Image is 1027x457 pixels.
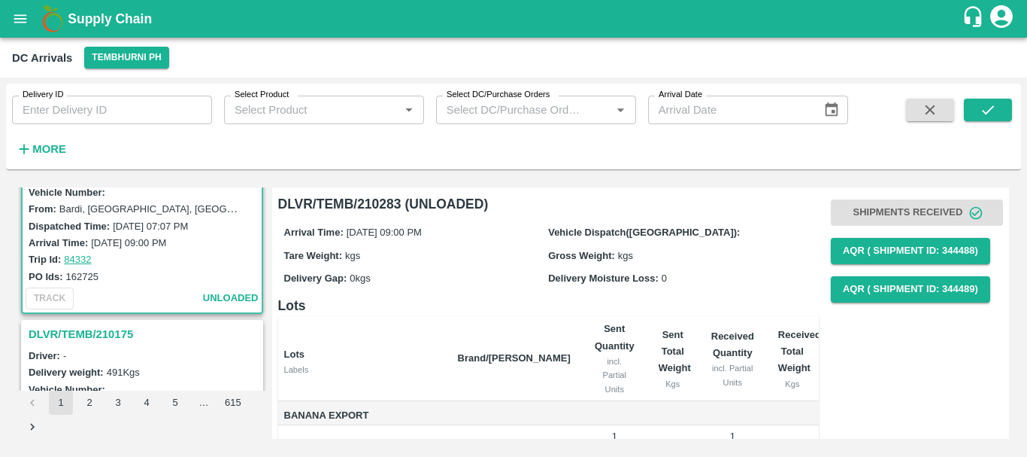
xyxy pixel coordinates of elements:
label: Select DC/Purchase Orders [447,89,550,101]
img: logo [38,4,68,34]
button: page 1 [49,391,73,415]
div: Labels [284,363,446,376]
h6: DLVR/TEMB/210283 (UNLOADED) [278,193,819,215]
input: Select DC/Purchase Orders [441,100,587,120]
div: … [192,396,216,410]
label: 162725 [66,271,98,282]
label: Bardi, [GEOGRAPHIC_DATA], [GEOGRAPHIC_DATA], [GEOGRAPHIC_DATA], [GEOGRAPHIC_DATA] [59,203,511,215]
img: weight [284,439,296,451]
strong: More [32,143,66,155]
button: Go to page 615 [220,391,246,415]
a: Supply Chain [68,8,962,29]
b: Supply Chain [68,11,152,26]
button: Open [610,100,630,120]
button: Go to page 5 [163,391,187,415]
label: Dispatched Time: [29,221,110,232]
label: Vehicle Number: [29,187,105,198]
label: Trip Id: [29,254,61,265]
label: Arrival Time: [29,237,88,248]
div: account of current user [988,3,1015,35]
nav: pagination navigation [18,391,266,439]
button: AQR ( Shipment Id: 344489) [831,276,990,303]
div: DC Arrivals [12,48,72,68]
label: Delivery Gap: [284,273,347,284]
b: Lots [284,349,304,360]
span: 0 [662,273,667,284]
h6: Lots [278,295,819,316]
div: incl. Partial Units [595,355,635,396]
button: open drawer [3,2,38,36]
label: Gross Weight: [548,250,615,261]
a: 84332 [64,254,91,265]
b: Received Total Weight [778,329,821,374]
span: kgs [618,250,633,261]
div: Kgs [659,377,687,391]
label: Delivery weight: [29,367,104,378]
h3: DLVR/TEMB/210175 [29,324,260,344]
label: Select Product [235,89,289,101]
button: Go to page 4 [135,391,159,415]
label: Arrival Date [659,89,702,101]
label: From: [29,203,56,215]
label: Delivery ID [23,89,63,101]
button: Go to next page [20,415,44,439]
label: Vehicle Number: [29,384,105,395]
span: unloaded [203,290,259,307]
button: AQR ( Shipment Id: 344488) [831,238,990,264]
label: Tare Weight: [284,250,343,261]
span: Banana Export [284,407,446,425]
button: Go to page 2 [77,391,101,415]
b: Sent Total Weight [659,329,691,374]
label: [DATE] 07:07 PM [113,221,188,232]
span: kgs [345,250,360,261]
b: Sent Quantity [595,323,635,351]
input: Arrival Date [648,96,812,124]
button: Choose date [817,96,846,124]
input: Select Product [229,100,395,120]
div: Kgs [778,377,807,391]
label: 491 Kgs [107,367,140,378]
div: customer-support [962,5,988,32]
span: 0 kgs [350,273,370,284]
button: More [12,136,70,162]
label: Vehicle Dispatch([GEOGRAPHIC_DATA]): [548,227,740,238]
button: Open [399,100,419,120]
b: Brand/[PERSON_NAME] [458,352,571,364]
div: incl. Partial Units [711,361,754,389]
span: [DATE] 09:00 PM [347,227,422,238]
label: Delivery Moisture Loss: [548,273,659,284]
button: Go to page 3 [106,391,130,415]
b: Received Quantity [711,331,754,358]
button: Select DC [84,47,168,69]
input: Enter Delivery ID [12,96,212,124]
span: - [63,350,66,361]
label: PO Ids: [29,271,63,282]
label: [DATE] 09:00 PM [91,237,166,248]
label: Arrival Time: [284,227,344,238]
label: Driver: [29,350,60,361]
